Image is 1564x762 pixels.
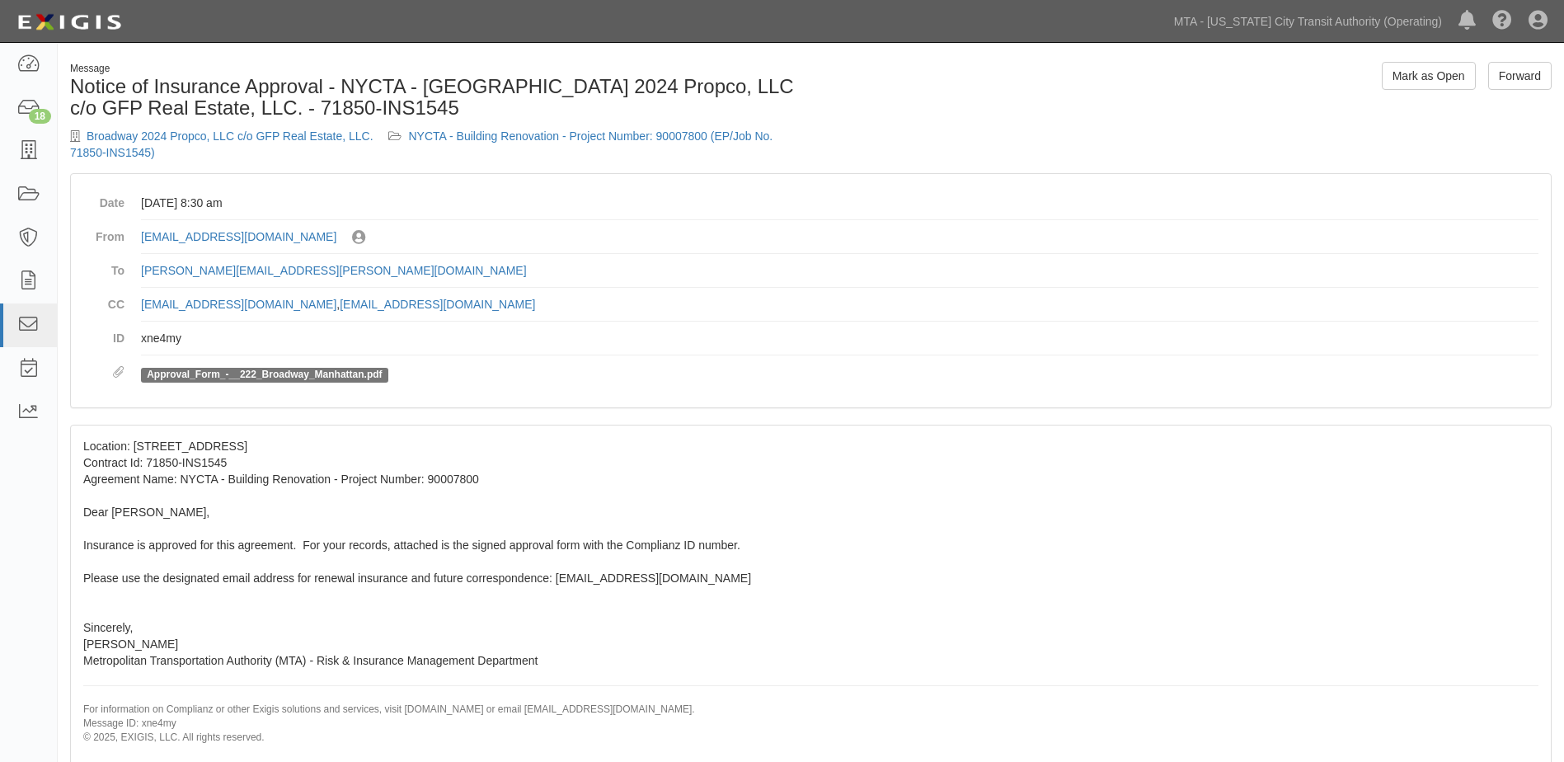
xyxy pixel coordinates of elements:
a: [EMAIL_ADDRESS][DOMAIN_NAME] [141,230,336,243]
div: Message [70,62,799,76]
dd: [DATE] 8:30 am [141,186,1538,220]
dt: From [83,220,124,245]
h1: Notice of Insurance Approval - NYCTA - [GEOGRAPHIC_DATA] 2024 Propco, LLC c/o GFP Real Estate, LL... [70,76,799,120]
dt: ID [83,322,124,346]
dt: Date [83,186,124,211]
i: Attachments [113,367,124,379]
a: [EMAIL_ADDRESS][DOMAIN_NAME] [141,298,336,311]
p: For information on Complianz or other Exigis solutions and services, visit [DOMAIN_NAME] or email... [83,703,1538,745]
a: [EMAIL_ADDRESS][DOMAIN_NAME] [340,298,535,311]
a: Forward [1488,62,1552,90]
dd: xne4my [141,322,1538,355]
a: Approval_Form_-__222_Broadway_Manhattan.pdf [147,369,382,380]
img: logo-5460c22ac91f19d4615b14bd174203de0afe785f0fc80cf4dbbc73dc1793850b.png [12,7,126,37]
dd: , [141,288,1538,322]
a: Broadway 2024 Propco, LLC c/o GFP Real Estate, LLC. [87,129,373,143]
a: Mark as Open [1382,62,1476,90]
i: Help Center - Complianz [1492,12,1512,31]
dt: To [83,254,124,279]
a: [PERSON_NAME][EMAIL_ADDRESS][PERSON_NAME][DOMAIN_NAME] [141,264,527,277]
i: Sent by Omayra Valentin [352,231,365,245]
a: NYCTA - Building Renovation - Project Number: 90007800 (EP/Job No. 71850-INS1545) [70,129,773,159]
div: 18 [29,109,51,124]
a: MTA - [US_STATE] City Transit Authority (Operating) [1166,5,1450,38]
dt: CC [83,288,124,313]
span: Location: [STREET_ADDRESS] Contract Id: 71850-INS1545 Agreement Name: NYCTA - Building Renovation... [83,440,1538,745]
